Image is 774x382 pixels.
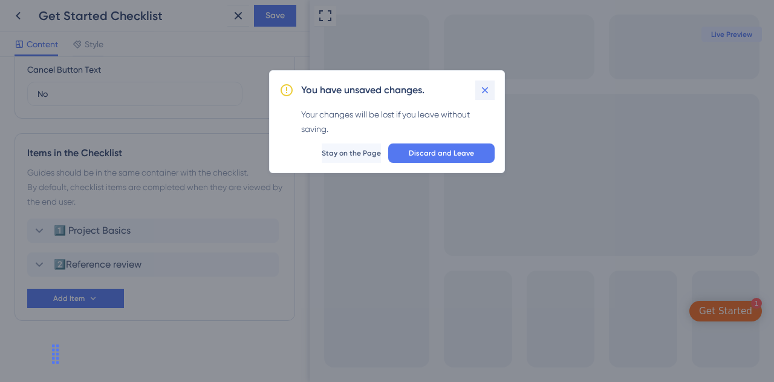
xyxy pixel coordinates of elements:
span: Discard and Leave [409,148,474,158]
span: Live Preview [402,30,443,39]
div: Drag [46,336,65,372]
div: Your changes will be lost if you leave without saving. [301,107,495,136]
h2: You have unsaved changes. [301,83,424,97]
div: 1 [441,298,452,309]
span: Stay on the Page [322,148,381,158]
div: Get Started [389,305,443,317]
div: Open Get Started checklist, remaining modules: 1 [380,301,452,321]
